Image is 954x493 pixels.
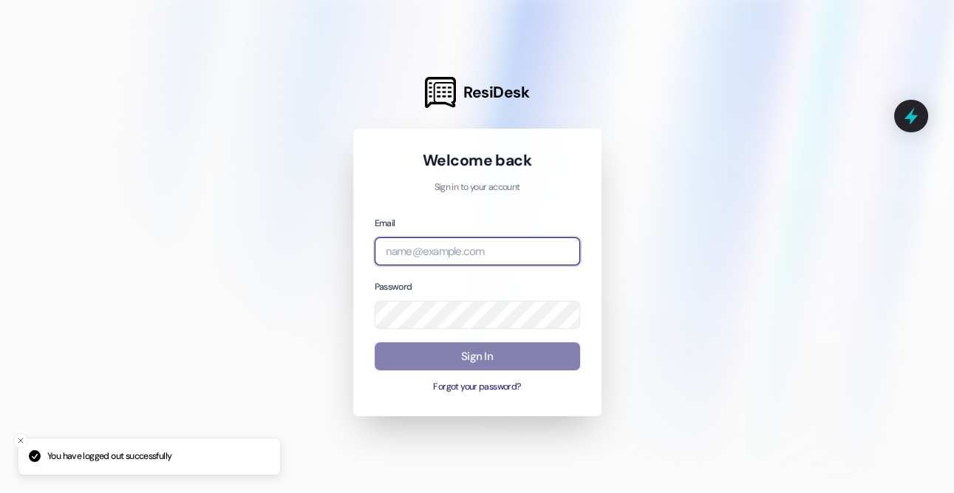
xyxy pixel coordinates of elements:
span: ResiDesk [463,82,529,103]
h1: Welcome back [375,150,580,171]
button: Close toast [13,433,28,448]
label: Email [375,217,395,229]
input: name@example.com [375,237,580,266]
button: Sign In [375,342,580,371]
p: Sign in to your account [375,181,580,194]
img: ResiDesk Logo [425,77,456,108]
button: Forgot your password? [375,381,580,394]
p: You have logged out successfully [47,450,171,463]
label: Password [375,281,412,293]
